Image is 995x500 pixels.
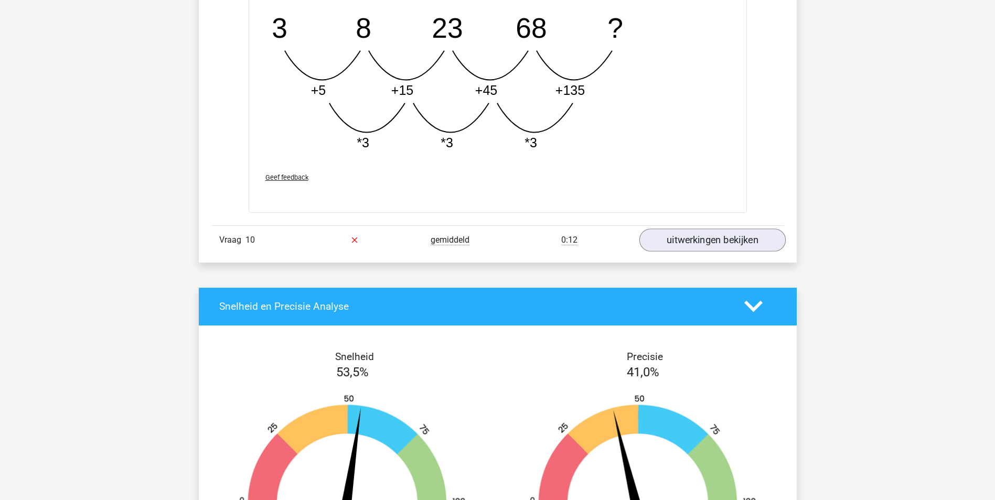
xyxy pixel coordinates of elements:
h4: Snelheid en Precisie Analyse [219,300,729,312]
tspan: 23 [432,13,463,44]
tspan: 68 [516,13,547,44]
span: 10 [245,235,255,245]
tspan: +5 [311,83,326,97]
h4: Precisie [510,351,780,363]
tspan: 3 [272,13,287,44]
a: uitwerkingen bekijken [639,229,785,252]
tspan: ? [607,13,623,44]
span: Vraag [219,234,245,246]
tspan: +135 [555,83,584,97]
span: 41,0% [627,365,659,379]
span: Geef feedback [265,173,308,181]
h4: Snelheid [219,351,490,363]
tspan: 8 [356,13,371,44]
tspan: +45 [475,83,497,97]
span: 53,5% [336,365,369,379]
span: gemiddeld [431,235,469,245]
tspan: +15 [391,83,413,97]
span: 0:12 [561,235,577,245]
